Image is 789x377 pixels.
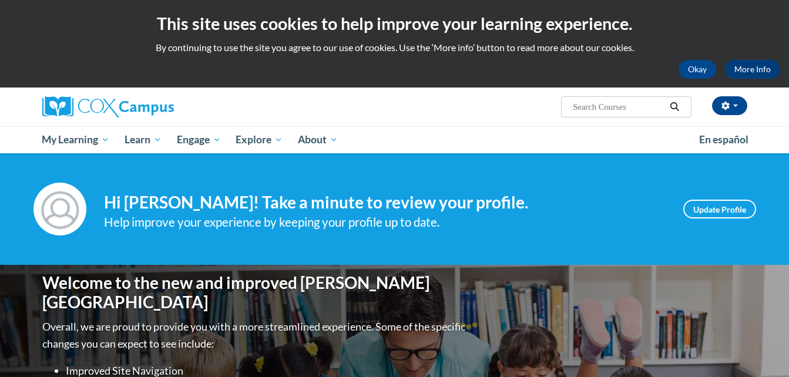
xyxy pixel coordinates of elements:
[42,318,468,352] p: Overall, we are proud to provide you with a more streamlined experience. Some of the specific cha...
[712,96,747,115] button: Account Settings
[42,133,109,147] span: My Learning
[177,133,221,147] span: Engage
[236,133,283,147] span: Explore
[691,127,756,152] a: En español
[35,126,117,153] a: My Learning
[725,60,780,79] a: More Info
[228,126,290,153] a: Explore
[25,126,765,153] div: Main menu
[9,41,780,54] p: By continuing to use the site you agree to our use of cookies. Use the ‘More info’ button to read...
[42,96,266,117] a: Cox Campus
[9,12,780,35] h2: This site uses cookies to help improve your learning experience.
[169,126,229,153] a: Engage
[298,133,338,147] span: About
[572,100,666,114] input: Search Courses
[42,273,468,312] h1: Welcome to the new and improved [PERSON_NAME][GEOGRAPHIC_DATA]
[683,200,756,218] a: Update Profile
[104,193,666,213] h4: Hi [PERSON_NAME]! Take a minute to review your profile.
[290,126,345,153] a: About
[666,100,683,114] button: Search
[117,126,169,153] a: Learn
[42,96,174,117] img: Cox Campus
[125,133,162,147] span: Learn
[104,213,666,232] div: Help improve your experience by keeping your profile up to date.
[679,60,716,79] button: Okay
[33,183,86,235] img: Profile Image
[699,133,748,146] span: En español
